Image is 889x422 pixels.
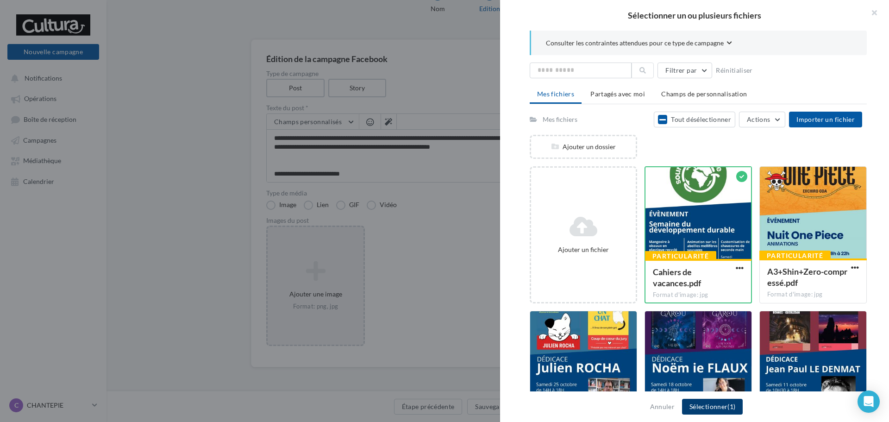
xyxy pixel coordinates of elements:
[646,401,678,412] button: Annuler
[657,63,712,78] button: Filtrer par
[654,112,735,127] button: Tout désélectionner
[590,90,645,98] span: Partagés avec moi
[789,112,862,127] button: Importer un fichier
[546,38,724,48] span: Consulter les contraintes attendues pour ce type de campagne
[535,245,632,254] div: Ajouter un fichier
[767,290,859,299] div: Format d'image: jpg
[653,291,744,299] div: Format d'image: jpg
[767,266,847,288] span: A3+Shin+Zero-compressé.pdf
[653,267,701,288] span: Cahiers de vacances.pdf
[537,90,574,98] span: Mes fichiers
[796,115,855,123] span: Importer un fichier
[747,115,770,123] span: Actions
[661,90,747,98] span: Champs de personnalisation
[531,142,636,151] div: Ajouter un dossier
[543,115,577,124] div: Mes fichiers
[739,112,785,127] button: Actions
[759,251,831,261] div: Particularité
[515,11,874,19] h2: Sélectionner un ou plusieurs fichiers
[682,399,743,415] button: Sélectionner(1)
[546,38,732,50] button: Consulter les contraintes attendues pour ce type de campagne
[727,403,735,410] span: (1)
[858,391,880,413] div: Open Intercom Messenger
[712,65,757,76] button: Réinitialiser
[645,251,716,261] div: Particularité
